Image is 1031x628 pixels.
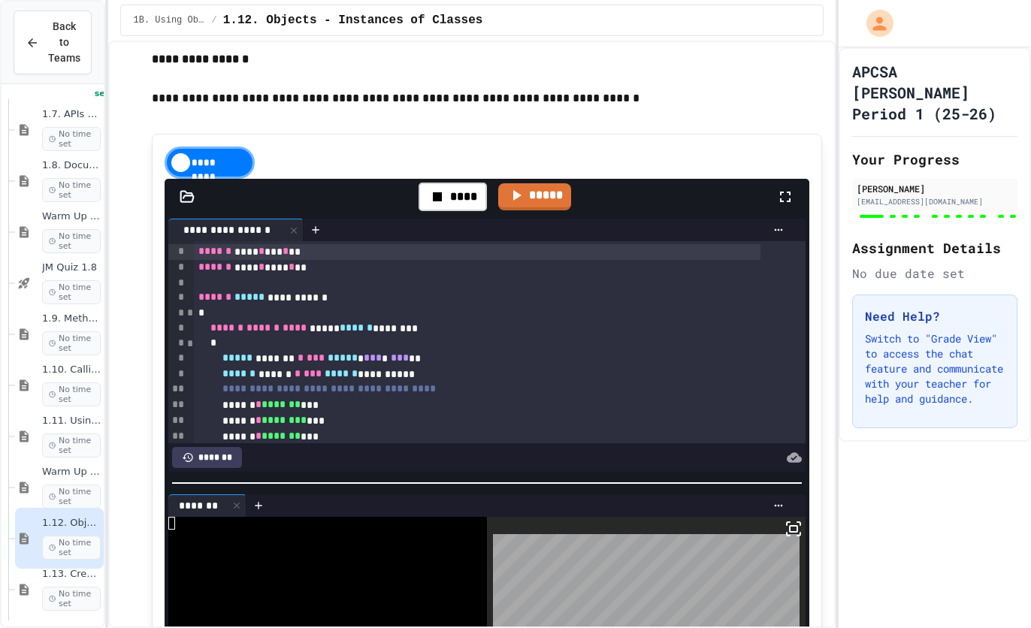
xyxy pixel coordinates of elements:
span: No time set [42,536,101,560]
span: 1.8. Documentation with Comments and Preconditions [42,159,101,172]
div: My Account [851,6,897,41]
span: 1.7. APIs and Libraries [42,108,101,121]
span: No time set [42,127,101,151]
p: Switch to "Grade View" to access the chat feature and communicate with your teacher for help and ... [865,331,1005,406]
span: No time set [42,178,101,202]
h2: Assignment Details [852,237,1017,258]
span: 1.9. Method Signatures [42,312,101,325]
span: 1B. Using Objects [133,14,205,26]
button: Back to Teams [14,11,92,74]
span: No time set [42,433,101,457]
span: Back to Teams [48,19,80,66]
span: / [211,14,216,26]
span: 1.12. Objects - Instances of Classes [223,11,483,29]
span: 1.12. Objects - Instances of Classes [42,517,101,530]
span: No time set [42,229,101,253]
span: JM Quiz 1.8 [42,261,101,274]
span: Warm Up 1.10-1.11 [42,466,101,479]
span: 1.11. Using the Math Class [42,415,101,427]
span: No time set [42,382,101,406]
div: [EMAIL_ADDRESS][DOMAIN_NAME] [857,196,1013,207]
span: No time set [42,280,101,304]
span: 1.10. Calling Class Methods [42,364,101,376]
h2: Your Progress [852,149,1017,170]
span: 1.13. Creating and Initializing Objects: Constructors [42,568,101,581]
span: Warm Up 1.7-1.8 [42,210,101,223]
h3: Need Help? [865,307,1005,325]
div: [PERSON_NAME] [857,182,1013,195]
span: No time set [42,587,101,611]
h1: APCSA [PERSON_NAME] Period 1 (25-26) [852,61,1017,124]
span: No time set [42,331,101,355]
div: No due date set [852,264,1017,282]
span: No time set [42,485,101,509]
